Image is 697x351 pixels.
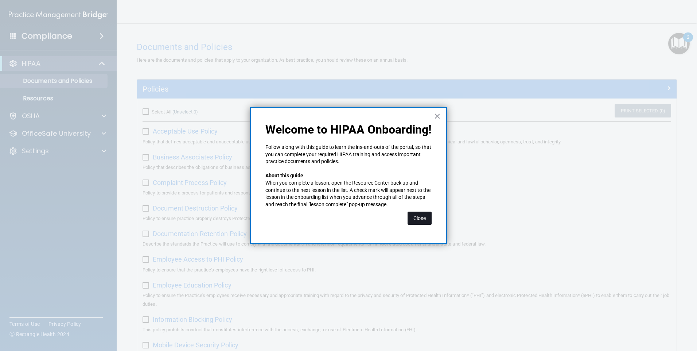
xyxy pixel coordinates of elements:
button: Close [408,212,432,225]
p: Follow along with this guide to learn the ins-and-outs of the portal, so that you can complete yo... [265,144,432,165]
p: When you complete a lesson, open the Resource Center back up and continue to the next lesson in t... [265,180,432,208]
iframe: Drift Widget Chat Controller [571,299,688,328]
button: Close [434,110,441,122]
p: Welcome to HIPAA Onboarding! [265,123,432,136]
strong: About this guide [265,173,303,178]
